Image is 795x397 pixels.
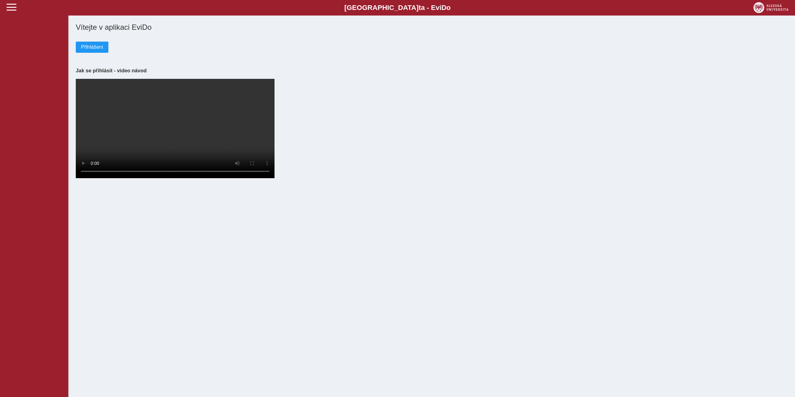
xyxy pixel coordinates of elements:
b: [GEOGRAPHIC_DATA] a - Evi [19,4,776,12]
span: t [419,4,421,11]
h3: Jak se přihlásit - video návod [76,68,788,74]
img: logo_web_su.png [753,2,788,13]
video: Your browser does not support the video tag. [76,79,275,178]
span: Přihlášení [81,44,103,50]
button: Přihlášení [76,42,108,53]
h1: Vítejte v aplikaci EviDo [76,23,788,32]
span: o [447,4,451,11]
span: D [441,4,446,11]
